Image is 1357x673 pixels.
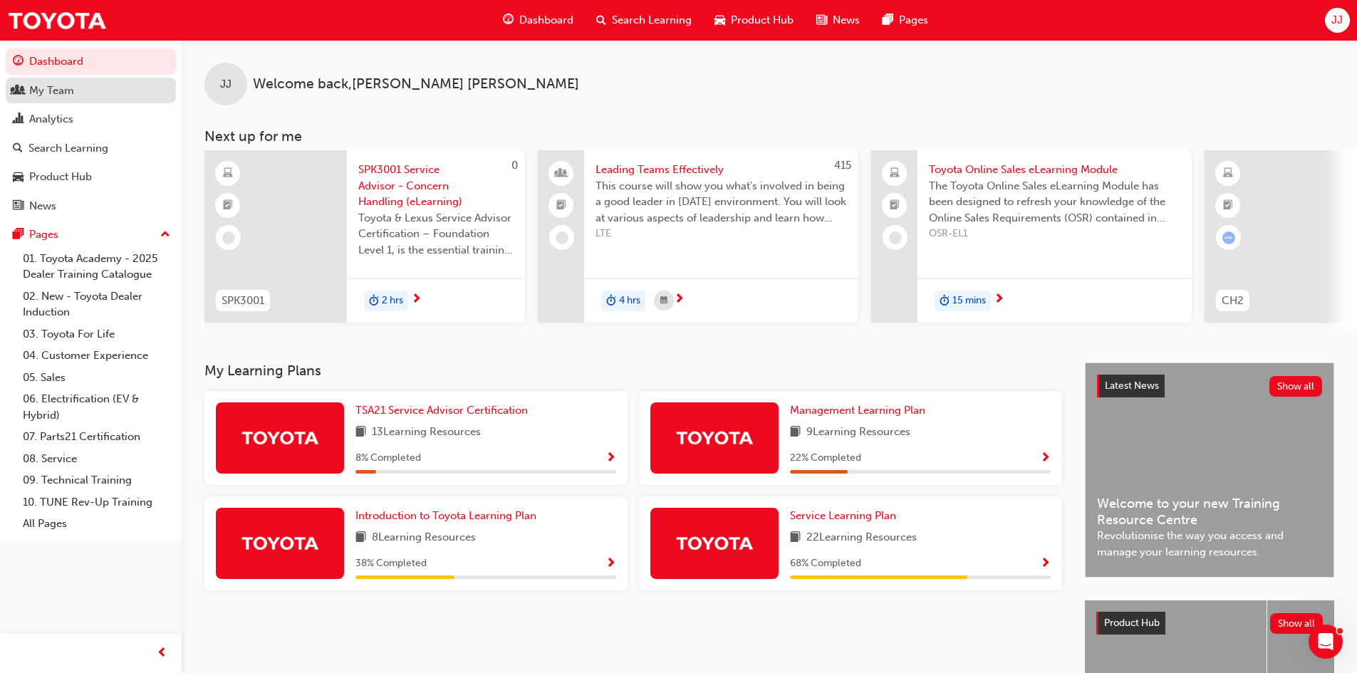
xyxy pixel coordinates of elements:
span: News [833,12,860,28]
span: OSR-EL1 [929,226,1180,242]
div: My Team [29,83,74,99]
span: learningRecordVerb_NONE-icon [222,231,235,244]
a: 07. Parts21 Certification [17,426,176,448]
button: Show Progress [605,555,616,573]
span: book-icon [355,424,366,442]
button: Pages [6,221,176,248]
span: learningRecordVerb_ATTEMPT-icon [1222,231,1235,244]
span: guage-icon [503,11,514,29]
span: booktick-icon [556,197,566,215]
a: Introduction to Toyota Learning Plan [355,508,542,524]
a: car-iconProduct Hub [703,6,805,35]
span: car-icon [13,171,24,184]
a: Analytics [6,106,176,132]
a: 0SPK3001SPK3001 Service Advisor - Concern Handling (eLearning)Toyota & Lexus Service Advisor Cert... [204,150,525,323]
button: Show all [1269,376,1323,397]
span: chart-icon [13,113,24,126]
span: 415 [834,159,851,172]
img: Trak [241,531,319,555]
button: Show Progress [1040,449,1051,467]
span: 13 Learning Resources [372,424,481,442]
span: duration-icon [940,292,950,311]
h3: Next up for me [182,128,1357,145]
div: Analytics [29,111,73,127]
a: News [6,193,176,219]
span: 38 % Completed [355,555,427,572]
span: LTE [596,226,847,242]
a: Latest NewsShow all [1097,375,1322,397]
div: Search Learning [28,140,108,157]
div: News [29,198,56,214]
span: CH2 [1222,293,1244,309]
a: Management Learning Plan [790,402,931,419]
a: My Team [6,78,176,104]
span: Service Learning Plan [790,509,896,522]
span: The Toyota Online Sales eLearning Module has been designed to refresh your knowledge of the Onlin... [929,178,1180,226]
span: 15 mins [952,293,986,309]
a: 08. Service [17,448,176,470]
span: This course will show you what's involved in being a good leader in [DATE] environment. You will ... [596,178,847,226]
span: 8 % Completed [355,450,421,466]
a: 05. Sales [17,367,176,389]
a: Product Hub [6,164,176,190]
span: 0 [511,159,518,172]
h3: My Learning Plans [204,362,1062,379]
span: Toyota Online Sales eLearning Module [929,162,1180,178]
a: 10. TUNE Rev-Up Training [17,491,176,513]
div: Product Hub [29,169,92,185]
span: Show Progress [1040,452,1051,465]
span: people-icon [13,85,24,98]
button: Show all [1270,613,1324,634]
img: Trak [7,4,107,36]
span: Product Hub [731,12,794,28]
a: Toyota Online Sales eLearning ModuleThe Toyota Online Sales eLearning Module has been designed to... [871,150,1192,323]
a: search-iconSearch Learning [585,6,703,35]
img: Trak [241,425,319,450]
a: 01. Toyota Academy - 2025 Dealer Training Catalogue [17,248,176,286]
img: Trak [675,531,754,555]
span: JJ [220,76,232,93]
span: Leading Teams Effectively [596,162,847,178]
span: TSA21 Service Advisor Certification [355,404,528,417]
a: All Pages [17,513,176,535]
a: TSA21 Service Advisor Certification [355,402,534,419]
span: up-icon [160,226,170,244]
span: 22 Learning Resources [806,529,917,547]
span: Welcome to your new Training Resource Centre [1097,496,1322,528]
button: JJ [1325,8,1350,33]
a: Product HubShow all [1096,612,1323,635]
span: next-icon [994,293,1004,306]
span: book-icon [790,424,801,442]
span: 22 % Completed [790,450,861,466]
button: Show Progress [1040,555,1051,573]
span: Welcome back , [PERSON_NAME] [PERSON_NAME] [253,76,579,93]
div: Pages [29,226,58,243]
span: learningResourceType_ELEARNING-icon [223,165,233,183]
span: booktick-icon [223,197,233,215]
span: pages-icon [883,11,893,29]
span: Introduction to Toyota Learning Plan [355,509,536,522]
button: Show Progress [605,449,616,467]
span: 9 Learning Resources [806,424,910,442]
span: Pages [899,12,928,28]
a: 03. Toyota For Life [17,323,176,345]
span: book-icon [790,529,801,547]
a: Dashboard [6,48,176,75]
span: Revolutionise the way you access and manage your learning resources. [1097,528,1322,560]
span: learningRecordVerb_NONE-icon [889,231,902,244]
span: Latest News [1105,380,1159,392]
iframe: Intercom live chat [1309,625,1343,659]
span: SPK3001 [222,293,264,309]
span: next-icon [411,293,422,306]
span: Toyota & Lexus Service Advisor Certification – Foundation Level 1, is the essential training cour... [358,210,514,259]
span: Show Progress [605,452,616,465]
span: duration-icon [606,292,616,311]
span: search-icon [13,142,23,155]
span: guage-icon [13,56,24,68]
span: Product Hub [1104,617,1160,629]
span: 68 % Completed [790,555,861,572]
span: 2 hrs [382,293,403,309]
span: SPK3001 Service Advisor - Concern Handling (eLearning) [358,162,514,210]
